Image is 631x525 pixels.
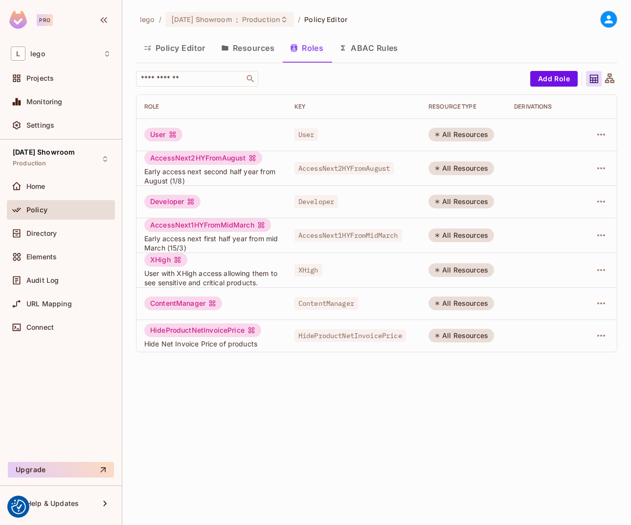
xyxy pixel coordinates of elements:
[428,195,494,208] div: All Resources
[144,195,201,208] div: Developer
[26,276,59,284] span: Audit Log
[140,15,155,24] span: the active workspace
[11,500,26,514] img: Revisit consent button
[514,103,576,111] div: Derivations
[144,151,262,165] div: AccessNext2HYFromAugust
[26,121,54,129] span: Settings
[331,36,406,60] button: ABAC Rules
[428,228,494,242] div: All Resources
[26,183,45,190] span: Home
[428,103,498,111] div: RESOURCE TYPE
[298,15,300,24] li: /
[235,16,239,23] span: :
[242,15,280,24] span: Production
[144,167,279,185] span: Early access next second half year from August (1/8)
[428,161,494,175] div: All Resources
[428,329,494,342] div: All Resources
[144,253,187,267] div: XHigh
[26,300,72,308] span: URL Mapping
[428,263,494,277] div: All Resources
[8,462,114,478] button: Upgrade
[144,128,182,141] div: User
[304,15,347,24] span: Policy Editor
[282,36,331,60] button: Roles
[144,297,222,310] div: ContentManager
[144,218,271,232] div: AccessNext1HYFromMidMarch
[37,14,53,26] div: Pro
[136,36,213,60] button: Policy Editor
[294,329,406,342] span: HideProductNetInvoicePrice
[26,253,57,261] span: Elements
[213,36,282,60] button: Resources
[294,264,322,276] span: XHigh
[26,229,57,237] span: Directory
[13,160,46,167] span: Production
[144,269,279,287] span: User with XHigh access allowing them to see sensitive and critical products.
[159,15,161,24] li: /
[26,323,54,331] span: Connect
[30,50,45,58] span: Workspace: lego
[144,234,279,252] span: Early access next first half year from mid March (15/3)
[530,71,578,87] button: Add Role
[26,206,47,214] span: Policy
[294,162,394,175] span: AccessNext2HYFromAugust
[294,195,338,208] span: Developer
[294,229,402,242] span: AccessNext1HYFromMidMarch
[428,128,494,141] div: All Resources
[9,11,27,29] img: SReyMgAAAABJRU5ErkJggg==
[13,148,75,156] span: [DATE] Showroom
[144,339,279,348] span: Hide Net Invoice Price of products
[294,128,318,141] span: User
[294,297,358,310] span: ContentManager
[11,46,25,61] span: L
[144,103,279,111] div: Role
[144,323,261,337] div: HideProductNetInvoicePrice
[294,103,413,111] div: Key
[171,15,232,24] span: [DATE] Showroom
[11,500,26,514] button: Consent Preferences
[26,98,63,106] span: Monitoring
[26,74,54,82] span: Projects
[428,297,494,310] div: All Resources
[26,500,79,507] span: Help & Updates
